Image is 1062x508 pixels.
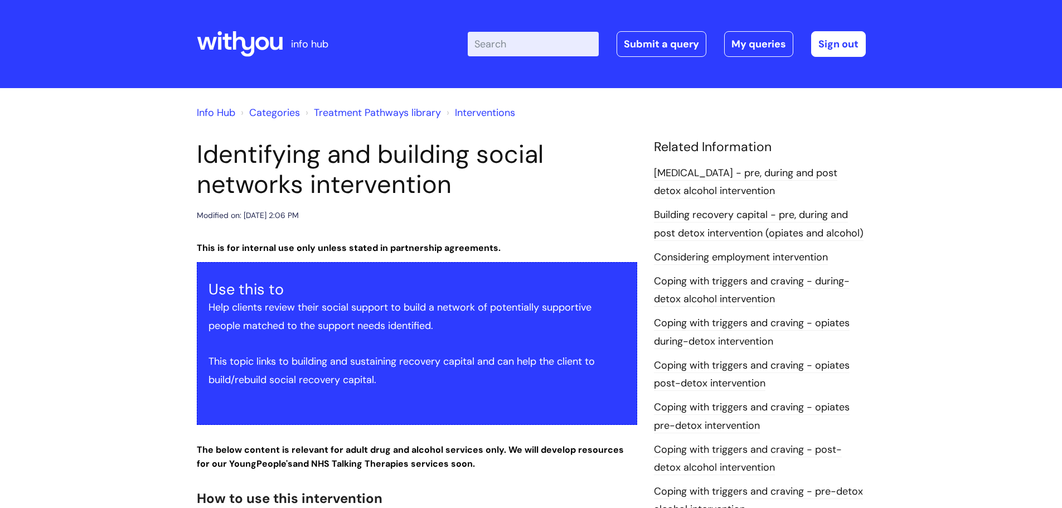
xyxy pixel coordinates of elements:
strong: The below content is relevant for adult drug and alcohol services only. We will develop resources... [197,444,624,470]
div: | - [468,31,866,57]
h4: Related Information [654,139,866,155]
a: Sign out [811,31,866,57]
li: Treatment Pathways library [303,104,441,122]
input: Search [468,32,599,56]
p: This topic links to building and sustaining recovery capital and can help the client to build/reb... [208,352,625,389]
strong: People's [256,458,293,470]
div: Modified on: [DATE] 2:06 PM [197,209,299,222]
li: Interventions [444,104,515,122]
a: Coping with triggers and craving - during-detox alcohol intervention [654,274,850,307]
a: My queries [724,31,793,57]
a: Building recovery capital - pre, during and post detox intervention (opiates and alcohol) [654,208,864,240]
a: Categories [249,106,300,119]
strong: This is for internal use only unless stated in partnership agreements. [197,242,501,254]
a: Coping with triggers and craving - post-detox alcohol intervention [654,443,842,475]
a: Submit a query [617,31,706,57]
h1: Identifying and building social networks intervention [197,139,637,200]
li: Solution home [238,104,300,122]
h3: Use this to [208,280,625,298]
span: How to use this intervention [197,490,382,507]
a: [MEDICAL_DATA] - pre, during and post detox alcohol intervention [654,166,837,199]
p: info hub [291,35,328,53]
a: Coping with triggers and craving - opiates pre-detox intervention [654,400,850,433]
a: Coping with triggers and craving - opiates during-detox intervention [654,316,850,349]
a: Considering employment intervention [654,250,828,265]
a: Treatment Pathways library [314,106,441,119]
a: Coping with triggers and craving - opiates post-detox intervention [654,359,850,391]
p: Help clients review their social support to build a network of potentially supportive people matc... [208,298,625,335]
a: Interventions [455,106,515,119]
a: Info Hub [197,106,235,119]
